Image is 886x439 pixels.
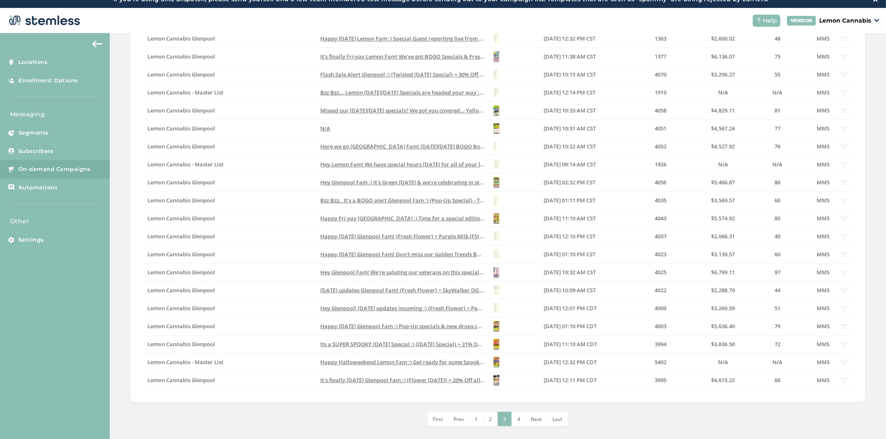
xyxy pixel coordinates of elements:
[320,125,330,132] span: N/A
[147,53,312,60] label: Lemon Cannabis Glenpool
[711,304,735,312] span: $3,269.59
[320,359,485,366] label: Happy Halloweekend Lemon Fam :) Get ready for some Spook-tacular Savings! *See graphic for detail...
[815,323,832,330] label: MMS
[320,143,485,150] label: Here we go Glenpool Fam! Black Friday BOGO Bonanza is here :) {Black Friday Specials} = 20% Off A...
[147,71,312,78] label: Lemon Cannabis Glenpool
[320,305,485,312] label: Hey Glenpool! Saturday updates incoming :) {Fresh Flower} + Peach Crescendo (Elite) + Big Chillz ...
[623,197,698,204] label: 4035
[544,286,596,294] span: [DATE] 10:09 AM CST
[147,358,223,366] span: Lemon Cannabis - Master List
[320,35,485,42] label: Happy Saturday Lemon Fam :) Special Guest reporting live from Glenpool! {BOGO Special} Bad Boy Xo...
[623,233,698,240] label: 4037
[711,322,735,330] span: $5,636.40
[147,161,223,168] span: Lemon Cannabis - Master List
[748,71,807,78] label: 55
[623,107,698,114] label: 4058
[623,269,698,276] label: 4025
[623,35,698,42] label: 1363
[874,19,879,22] img: icon_down-arrow-small-66adaf34.svg
[815,197,832,204] label: MMS
[706,53,740,60] label: $6,136.07
[147,251,312,258] label: Lemon Cannabis Glenpool
[544,341,615,348] label: 10/31/2023 11:10 AM CDT
[494,231,500,242] img: 511867-29105.jpeg
[623,161,698,168] label: 1926
[815,71,832,78] label: MMS
[320,233,485,240] label: Happy Monday Glenpool Fam! {Fresh Flower} + Purple Milk (F5) + Wedding Cake (Green Mountain) + Lu...
[815,215,832,222] label: MMS
[147,304,215,312] span: Lemon Cannabis Glenpool
[147,143,312,150] label: Lemon Cannabis Glenpool
[544,179,595,186] span: [DATE] 02:32 PM CST
[748,341,807,348] label: 72
[18,236,44,244] span: Settings
[772,161,782,168] span: N/A
[320,341,485,348] label: Its a SUPER SPOOKY HALLOWEEN Special :) {Halloween Special} = 31% Off Storewide + Spend $55 OTD &...
[147,35,215,42] span: Lemon Cannabis Glenpool
[775,322,780,330] span: 79
[763,16,777,25] span: Help
[494,105,499,116] img: 3121790.jpg
[815,107,832,114] label: MMS
[320,107,485,114] label: Missed our Black Friday specials? We got you covered... Yellow Saturday is here :) {Yellow Saturd...
[817,179,830,186] span: MMS
[706,89,740,96] label: N/A
[494,195,499,206] img: 834372-29223.jpeg
[147,287,312,294] label: Lemon Cannabis Glenpool
[18,147,54,156] span: Subscribers
[748,143,807,150] label: 76
[815,89,832,96] label: MMS
[544,53,615,60] label: 12/01/2023 11:38 AM CST
[320,269,485,276] label: Hey Glenpool Fam! We're saluting our veterans on this special Flower Friday :) {Veterans Day Week...
[147,179,215,186] span: Lemon Cannabis Glenpool
[772,358,782,366] span: N/A
[494,267,499,278] img: 5188093.jpg
[494,159,501,170] img: 838004-29343.jpeg
[147,53,215,60] span: Lemon Cannabis Glenpool
[623,377,698,384] label: 3995
[147,376,215,384] span: Lemon Cannabis Glenpool
[494,177,499,188] img: 9836083.jpg
[706,215,740,222] label: $5,574.92
[817,214,830,222] span: MMS
[655,232,666,240] span: 4037
[544,197,595,204] span: [DATE] 01:11 PM CST
[623,251,698,258] label: 4023
[706,143,740,150] label: $4,527.92
[544,107,615,114] label: 11/25/2023 10:33 AM CST
[655,268,666,276] span: 4025
[320,377,485,384] label: It's finally Friday Glenpool Fam :) {Flower Friday} = 20% Off all Flower! {Fresh Flower Drops} + ...
[623,341,698,348] label: 3994
[718,161,728,168] span: N/A
[706,125,740,132] label: $4,567.24
[655,107,666,114] span: 4058
[748,53,807,60] label: 75
[544,53,596,60] span: [DATE] 11:38 AM CST
[815,161,832,168] label: MMS
[544,125,615,132] label: 11/24/2023 10:31 AM CST
[147,232,215,240] span: Lemon Cannabis Glenpool
[544,179,615,186] label: 11/22/2023 02:32 PM CST
[711,179,735,186] span: $5,466.87
[18,58,48,66] span: Locations
[320,287,485,294] label: Wednesday updates Glenpool Fam! {Fresh Flower} + SkyWalker OG (Green Dynasty) + GMO (Nug Bros) + ...
[494,51,499,62] img: 7646176.jpg
[544,232,595,240] span: [DATE] 12:10 PM CST
[775,268,780,276] span: 97
[748,305,807,312] label: 51
[623,359,698,366] label: 5402
[544,214,596,222] span: [DATE] 11:10 AM CST
[655,214,666,222] span: 4043
[147,161,312,168] label: Lemon Cannabis - Master List
[815,287,832,294] label: MMS
[718,358,728,366] span: N/A
[655,286,666,294] span: 4022
[775,304,780,312] span: 51
[815,341,832,348] label: MMS
[320,125,485,132] label: N/A
[147,179,312,186] label: Lemon Cannabis Glenpool
[817,71,830,78] span: MMS
[706,233,740,240] label: $2,066.31
[787,16,816,26] div: VENDOR
[320,197,485,204] label: Bzz Bzz.. It's a BOGO alert Glenpool Fam :) {Pop-Up Special} - Timeless | 3PM - 5PM = Buy 1, Get ...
